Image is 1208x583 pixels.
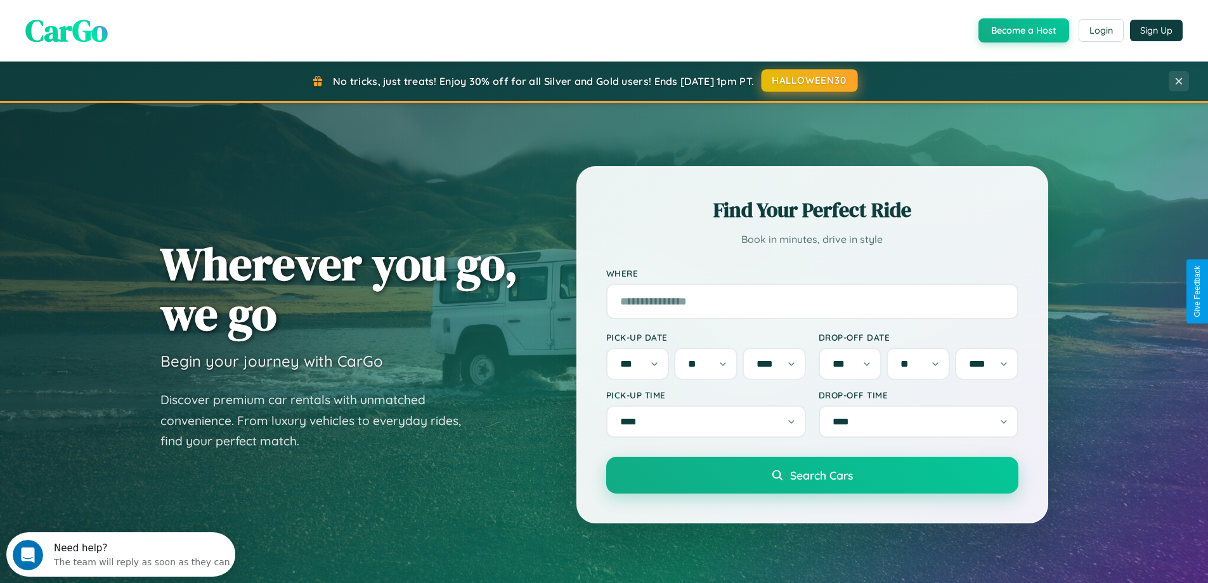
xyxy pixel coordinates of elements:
[606,457,1018,494] button: Search Cars
[25,10,108,51] span: CarGo
[160,390,477,452] p: Discover premium car rentals with unmatched convenience. From luxury vehicles to everyday rides, ...
[606,268,1018,278] label: Where
[160,351,383,370] h3: Begin your journey with CarGo
[48,21,224,34] div: The team will reply as soon as they can
[606,332,806,343] label: Pick-up Date
[790,468,853,482] span: Search Cars
[5,5,236,40] div: Open Intercom Messenger
[160,239,518,339] h1: Wherever you go, we go
[606,230,1018,249] p: Book in minutes, drive in style
[6,532,235,577] iframe: Intercom live chat discovery launcher
[13,540,43,570] iframe: Intercom live chat
[819,332,1018,343] label: Drop-off Date
[978,18,1069,43] button: Become a Host
[1193,266,1202,317] div: Give Feedback
[1130,20,1183,41] button: Sign Up
[333,75,754,88] span: No tricks, just treats! Enjoy 30% off for all Silver and Gold users! Ends [DATE] 1pm PT.
[1079,19,1124,42] button: Login
[606,390,806,400] label: Pick-up Time
[762,69,858,92] button: HALLOWEEN30
[819,390,1018,400] label: Drop-off Time
[606,196,1018,224] h2: Find Your Perfect Ride
[48,11,224,21] div: Need help?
